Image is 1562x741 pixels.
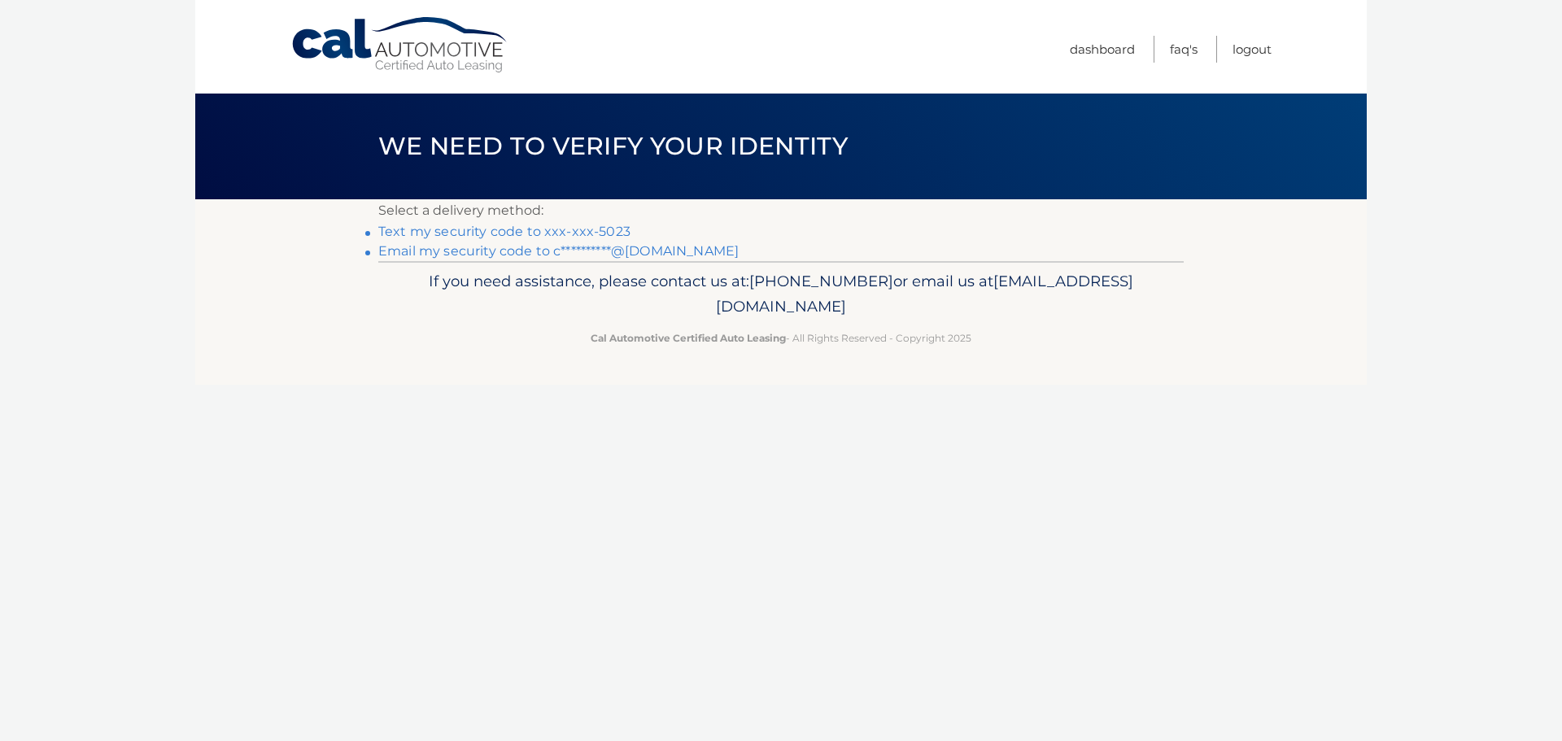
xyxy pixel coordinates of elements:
a: FAQ's [1170,36,1198,63]
a: Logout [1233,36,1272,63]
a: Dashboard [1070,36,1135,63]
strong: Cal Automotive Certified Auto Leasing [591,332,786,344]
a: Text my security code to xxx-xxx-5023 [378,224,630,239]
p: If you need assistance, please contact us at: or email us at [389,268,1173,320]
p: Select a delivery method: [378,199,1184,222]
span: [PHONE_NUMBER] [749,272,893,290]
p: - All Rights Reserved - Copyright 2025 [389,329,1173,347]
span: We need to verify your identity [378,131,848,161]
a: Email my security code to c**********@[DOMAIN_NAME] [378,243,739,259]
a: Cal Automotive [290,16,510,74]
